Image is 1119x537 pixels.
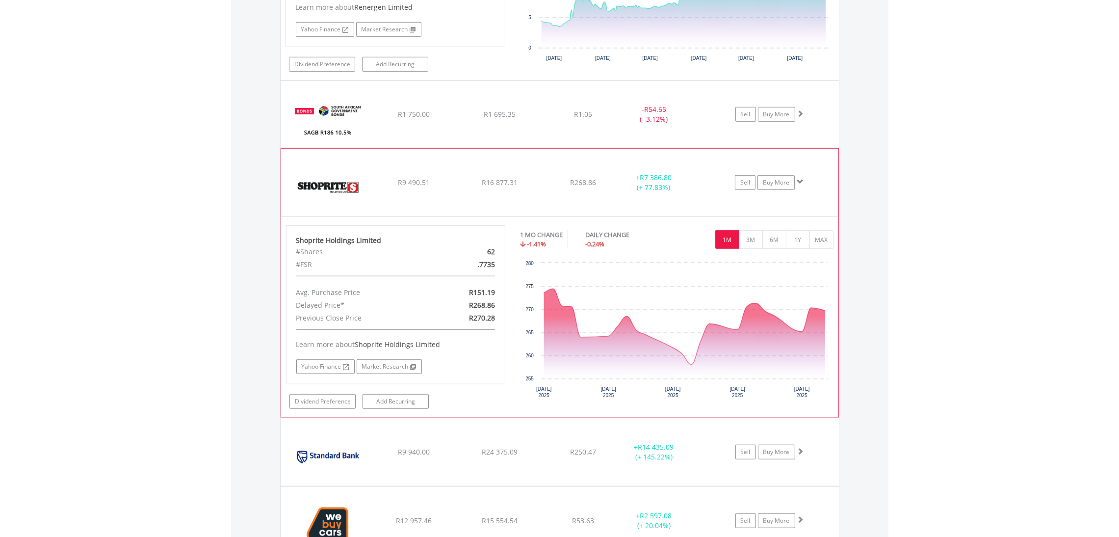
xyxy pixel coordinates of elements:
a: Add Recurring [363,394,429,409]
a: Yahoo Finance [296,359,355,374]
div: #FSR [289,258,431,271]
div: Previous Close Price [289,312,431,324]
text: [DATE] [691,55,707,61]
span: -1.41% [527,240,546,248]
div: DAILY CHANGE [585,230,664,240]
span: R1 750.00 [398,109,430,119]
a: Market Research [357,359,422,374]
div: .7735 [431,258,502,271]
div: Delayed Price* [289,299,431,312]
text: 265 [525,330,534,335]
button: MAX [809,230,833,249]
text: [DATE] 2025 [794,386,810,398]
img: EQU.ZA.SHP.png [286,161,370,214]
div: Learn more about [296,2,495,12]
span: R1 695.35 [484,109,516,119]
span: R9 490.51 [398,178,430,187]
span: R16 877.31 [482,178,518,187]
text: 255 [525,376,534,381]
text: [DATE] 2025 [665,386,681,398]
a: Dividend Preference [289,57,355,72]
a: Yahoo Finance [296,22,354,37]
a: Buy More [758,107,795,122]
span: R270.28 [469,313,495,322]
text: [DATE] [642,55,658,61]
span: R7 386.80 [640,173,672,182]
span: R250.47 [570,447,596,456]
text: [DATE] 2025 [536,386,552,398]
text: [DATE] 2025 [729,386,745,398]
button: 1M [715,230,739,249]
text: 0 [528,45,531,51]
img: EQU.ZA.SBK.png [286,430,370,483]
text: 280 [525,261,534,266]
span: R1.05 [574,109,592,119]
button: 1Y [786,230,810,249]
span: R53.63 [572,516,594,525]
div: Chart. Highcharts interactive chart. [520,258,833,405]
button: 3M [739,230,763,249]
span: R15 554.54 [482,516,518,525]
span: R24 375.09 [482,447,518,456]
a: Sell [735,175,755,190]
text: 5 [528,15,531,20]
text: [DATE] [787,55,803,61]
div: 62 [431,245,502,258]
div: - (- 3.12%) [617,105,691,124]
text: 260 [525,353,534,358]
text: [DATE] [595,55,611,61]
div: + (+ 20.04%) [617,511,691,531]
span: Shoprite Holdings Limited [355,340,441,349]
button: 6M [762,230,786,249]
span: R54.65 [644,105,666,114]
div: #Shares [289,245,431,258]
div: + (+ 77.83%) [617,173,690,192]
span: R268.86 [469,300,495,310]
div: Avg. Purchase Price [289,286,431,299]
a: Buy More [758,445,795,459]
text: [DATE] 2025 [600,386,616,398]
a: Dividend Preference [289,394,356,409]
span: Renergen Limited [355,2,413,12]
span: R12 957.46 [396,516,432,525]
img: EQU.ZA.R186.png [286,93,370,146]
a: Add Recurring [362,57,428,72]
a: Sell [735,513,756,528]
span: R14 435.09 [638,442,674,452]
a: Sell [735,107,756,122]
div: Shoprite Holdings Limited [296,236,495,245]
a: Buy More [757,175,795,190]
span: R9 940.00 [398,447,430,456]
svg: Interactive chart [520,258,833,405]
span: R268.86 [570,178,596,187]
div: + (+ 145.22%) [617,442,691,462]
a: Buy More [758,513,795,528]
text: [DATE] [738,55,754,61]
text: [DATE] [546,55,562,61]
span: R151.19 [469,288,495,297]
text: 275 [525,284,534,289]
a: Sell [735,445,756,459]
div: Learn more about [296,340,495,349]
div: 1 MO CHANGE [520,230,563,240]
a: Market Research [356,22,421,37]
text: 270 [525,307,534,312]
span: -0.24% [585,240,604,248]
span: R2 597.08 [640,511,672,520]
